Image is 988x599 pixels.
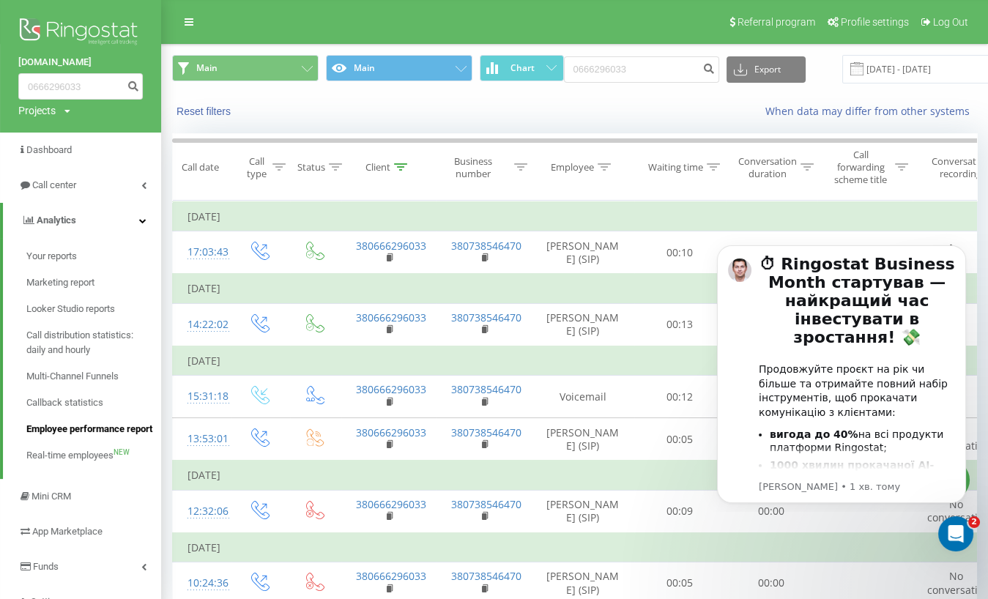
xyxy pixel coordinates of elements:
span: Real-time employees [26,448,114,463]
span: App Marketplace [32,526,103,537]
a: 380738546470 [451,425,521,439]
a: 380666296033 [356,310,426,324]
a: Call distribution statistics: daily and hourly [26,322,161,363]
span: 2 [968,516,980,528]
span: Call center [32,179,76,190]
a: Analytics [3,203,161,238]
button: Chart [480,55,564,81]
div: 17:03:43 [187,238,217,267]
a: 380738546470 [451,239,521,253]
td: 00:09 [634,490,726,533]
div: Call type [244,155,269,180]
div: 12:32:06 [187,497,217,526]
span: Mini CRM [31,491,71,502]
span: Main [196,62,218,74]
td: [PERSON_NAME] (SIP) [532,490,634,533]
a: 380738546470 [451,310,521,324]
b: 1000 хвилин прокачаної AI-аналітики [75,226,239,252]
a: Employee performance report [26,416,161,442]
a: 380666296033 [356,382,426,396]
li: розмов — щоб зосередитись на стратегії, а не на прослуховуванні дзвінків. [75,226,260,280]
span: Funds [33,561,59,572]
a: 380666296033 [356,425,426,439]
div: 14:22:02 [187,310,217,339]
a: Callback statistics [26,390,161,416]
td: 00:12 [634,376,726,418]
button: Reset filters [172,105,238,118]
td: [PERSON_NAME] (SIP) [532,303,634,346]
div: Status [297,161,325,174]
iframe: Intercom notifications повідомлення [695,233,988,512]
div: 15:31:18 [187,382,217,411]
div: Projects [18,103,56,118]
a: 380666296033 [356,569,426,583]
div: Waiting time [648,161,703,174]
a: 380738546470 [451,569,521,583]
div: Call forwarding scheme title [830,149,891,186]
td: Voicemail [532,376,634,418]
a: 380666296033 [356,497,426,511]
input: Search by number [18,73,143,100]
td: [PERSON_NAME] (SIP) [532,231,634,275]
a: Marketing report [26,269,161,296]
div: Employee [551,161,594,174]
a: 380738546470 [451,382,521,396]
td: 00:10 [634,231,726,275]
span: Analytics [37,215,76,226]
div: Call date [182,161,219,174]
a: 380666296033 [356,239,426,253]
img: Ringostat logo [18,15,143,51]
span: Employee performance report [26,422,152,436]
span: Log Out [933,16,968,28]
span: Looker Studio reports [26,302,115,316]
span: Marketing report [26,275,94,290]
div: Conversation duration [738,155,797,180]
button: Main [172,55,319,81]
span: Callback statistics [26,395,103,410]
a: Your reports [26,243,161,269]
span: Your reports [26,249,77,264]
span: Profile settings [841,16,909,28]
a: Looker Studio reports [26,296,161,322]
button: Export [727,56,806,83]
iframe: Intercom live chat [938,516,973,551]
p: Message from Eugene, sent 1 хв. тому [64,248,260,261]
input: Search by number [564,56,719,83]
a: [DOMAIN_NAME] [18,55,143,70]
td: [PERSON_NAME] (SIP) [532,418,634,461]
a: When data may differ from other systems [765,104,977,118]
td: 00:13 [634,303,726,346]
div: 13:53:01 [187,425,217,453]
div: 10:24:36 [187,569,217,598]
span: Referral program [738,16,815,28]
div: Business number [437,155,511,180]
span: Multi-Channel Funnels [26,369,119,384]
button: Main [326,55,472,81]
span: Dashboard [26,144,72,155]
span: Call distribution statistics: daily and hourly [26,328,154,357]
td: 01:22 [726,231,817,275]
span: Chart [510,63,535,73]
a: Multi-Channel Funnels [26,363,161,390]
a: 380738546470 [451,497,521,511]
div: Client [365,161,390,174]
td: 00:05 [634,418,726,461]
a: Real-time employeesNEW [26,442,161,469]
